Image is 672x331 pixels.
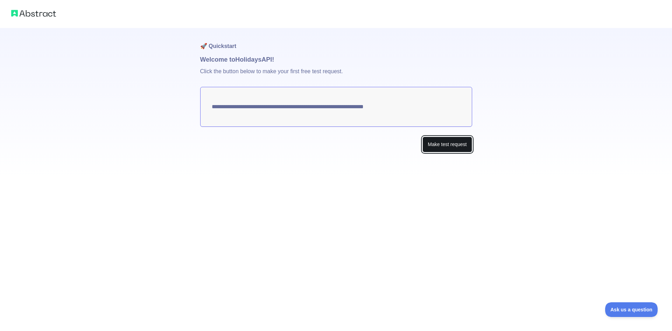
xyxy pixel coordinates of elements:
button: Make test request [422,137,472,152]
p: Click the button below to make your first free test request. [200,64,472,87]
iframe: Toggle Customer Support [605,302,658,317]
img: Abstract logo [11,8,56,18]
h1: 🚀 Quickstart [200,28,472,55]
h1: Welcome to Holidays API! [200,55,472,64]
